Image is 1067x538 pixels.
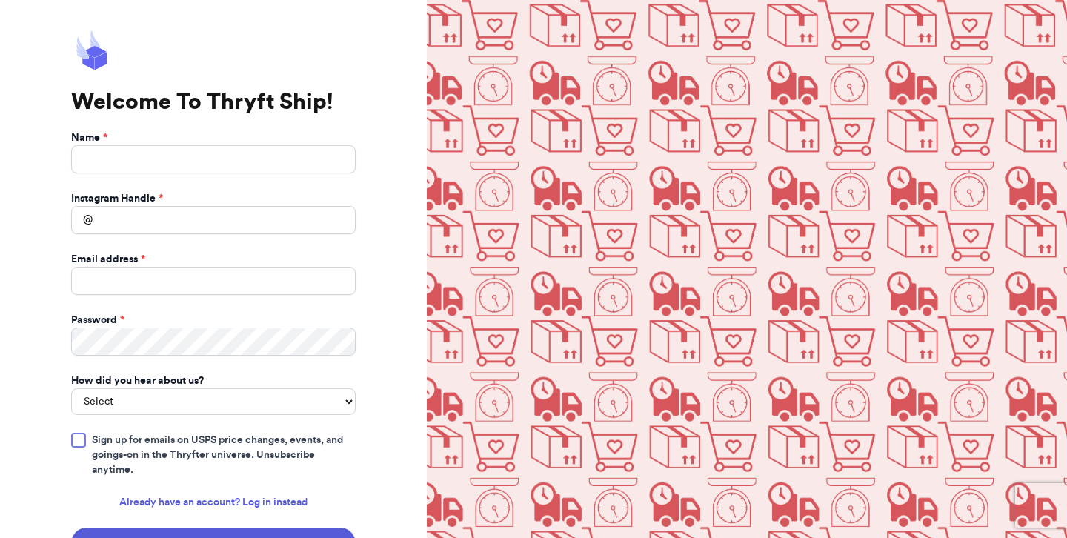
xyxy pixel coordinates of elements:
[71,89,356,116] h1: Welcome To Thryft Ship!
[71,373,204,388] label: How did you hear about us?
[92,433,356,477] span: Sign up for emails on USPS price changes, events, and goings-on in the Thryfter universe. Unsubsc...
[71,206,93,234] div: @
[71,313,124,328] label: Password
[119,495,308,510] a: Already have an account? Log in instead
[71,252,145,267] label: Email address
[71,191,163,206] label: Instagram Handle
[71,130,107,145] label: Name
